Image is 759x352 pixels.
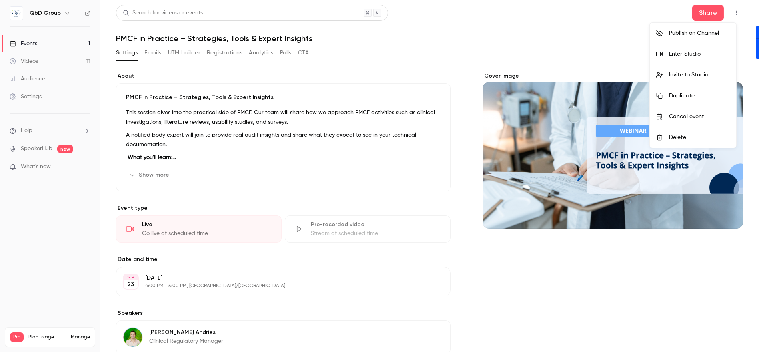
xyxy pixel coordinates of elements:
div: Cancel event [669,113,730,121]
div: Enter Studio [669,50,730,58]
div: Delete [669,133,730,141]
div: Duplicate [669,92,730,100]
div: Publish on Channel [669,29,730,37]
div: Invite to Studio [669,71,730,79]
